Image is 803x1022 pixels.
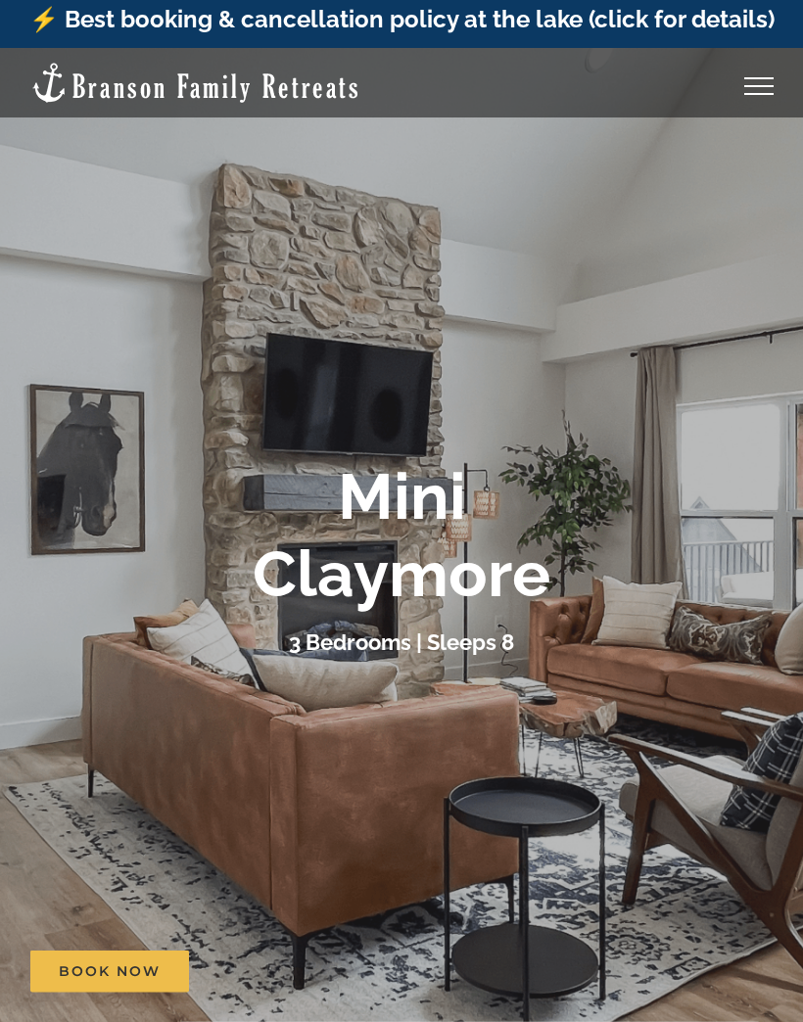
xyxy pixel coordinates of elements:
a: Toggle Menu [720,78,798,96]
b: Mini Claymore [253,460,550,612]
span: Book Now [59,963,161,980]
a: ⚡️ Best booking & cancellation policy at the lake (click for details) [29,6,775,34]
h3: 3 Bedrooms | Sleeps 8 [289,630,514,656]
img: Branson Family Retreats Logo [29,62,361,106]
a: Book Now [30,951,189,993]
